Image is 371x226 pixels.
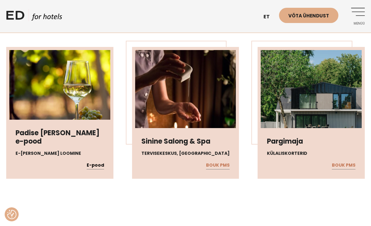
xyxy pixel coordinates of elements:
a: E-pood [87,161,104,169]
span: Menüü [348,22,365,25]
a: Menüü [348,8,365,25]
h4: Külaliskorterid [267,150,355,157]
img: 488614949_18491043856011959_6736887068689441040_n-450x450.jpg [135,50,236,154]
a: ED HOTELS [6,9,62,25]
a: BOUK PMS [332,161,355,169]
h4: E-[PERSON_NAME] loomine [16,150,104,157]
a: et [260,9,279,25]
h3: Sinine Salong & Spa [141,137,230,145]
img: valge_vein_mois-scaled-1-450x450.webp [9,50,110,154]
a: Võta ühendust [279,8,338,23]
a: BOUK PMS [206,161,230,169]
img: TUN2663-scaled-1-450x450.jpg [261,50,362,154]
h3: Padise [PERSON_NAME] e-pood [16,129,104,145]
button: Nõusolekueelistused [7,210,16,219]
img: Revisit consent button [7,210,16,219]
h3: Pargimaja [267,137,355,145]
h4: Tervisekeskus, [GEOGRAPHIC_DATA] [141,150,230,157]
